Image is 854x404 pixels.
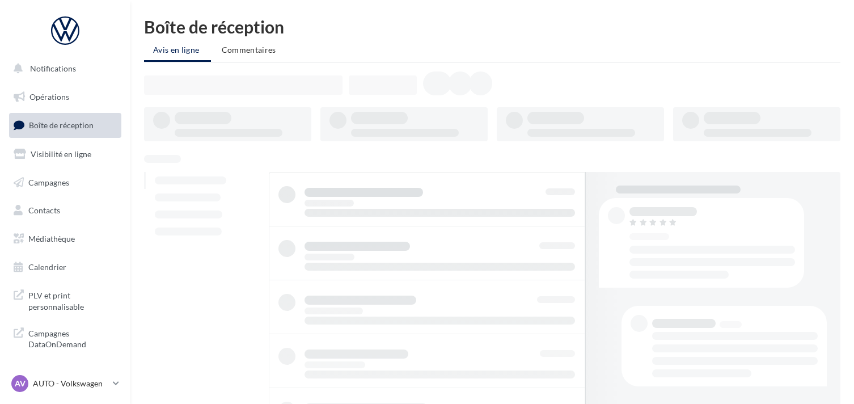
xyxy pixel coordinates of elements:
[28,177,69,187] span: Campagnes
[7,171,124,195] a: Campagnes
[9,373,121,394] a: AV AUTO - Volkswagen
[31,149,91,159] span: Visibilité en ligne
[7,113,124,137] a: Boîte de réception
[15,378,26,389] span: AV
[7,57,119,81] button: Notifications
[28,234,75,243] span: Médiathèque
[29,120,94,130] span: Boîte de réception
[7,85,124,109] a: Opérations
[30,64,76,73] span: Notifications
[7,142,124,166] a: Visibilité en ligne
[7,321,124,355] a: Campagnes DataOnDemand
[28,288,117,312] span: PLV et print personnalisable
[222,45,276,54] span: Commentaires
[28,326,117,350] span: Campagnes DataOnDemand
[7,255,124,279] a: Calendrier
[7,227,124,251] a: Médiathèque
[28,262,66,272] span: Calendrier
[7,283,124,317] a: PLV et print personnalisable
[29,92,69,102] span: Opérations
[33,378,108,389] p: AUTO - Volkswagen
[28,205,60,215] span: Contacts
[7,199,124,222] a: Contacts
[144,18,840,35] div: Boîte de réception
